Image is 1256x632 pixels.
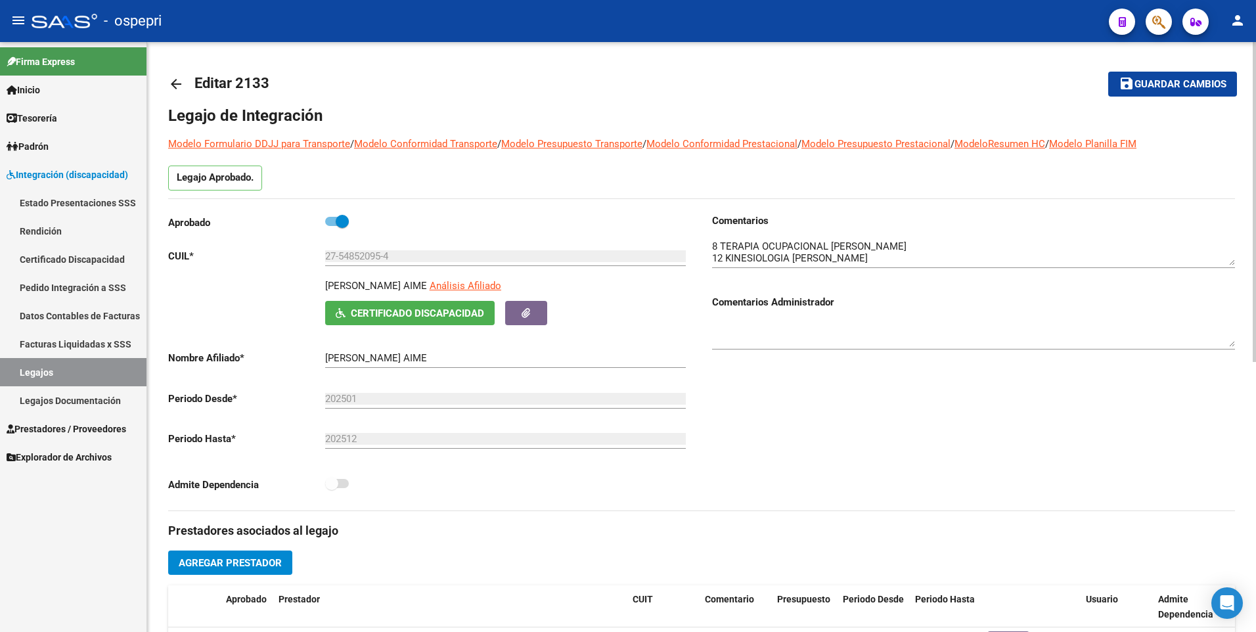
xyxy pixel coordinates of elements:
button: Certificado Discapacidad [325,301,495,325]
span: Padrón [7,139,49,154]
button: Guardar cambios [1108,72,1237,96]
datatable-header-cell: Presupuesto [772,585,838,629]
p: Legajo Aprobado. [168,166,262,191]
a: Modelo Formulario DDJJ para Transporte [168,138,350,150]
mat-icon: save [1119,76,1134,91]
span: Prestador [279,594,320,604]
h1: Legajo de Integración [168,105,1235,126]
span: Tesorería [7,111,57,125]
span: Presupuesto [777,594,830,604]
span: Certificado Discapacidad [351,307,484,319]
span: Análisis Afiliado [430,280,501,292]
datatable-header-cell: Admite Dependencia [1153,585,1225,629]
span: Firma Express [7,55,75,69]
span: - ospepri [104,7,162,35]
h3: Comentarios Administrador [712,295,1235,309]
p: Periodo Desde [168,392,325,406]
p: Admite Dependencia [168,478,325,492]
datatable-header-cell: Periodo Desde [838,585,910,629]
span: Guardar cambios [1134,79,1226,91]
h3: Prestadores asociados al legajo [168,522,1235,540]
span: Explorador de Archivos [7,450,112,464]
mat-icon: person [1230,12,1245,28]
datatable-header-cell: Periodo Hasta [910,585,982,629]
p: Periodo Hasta [168,432,325,446]
div: Open Intercom Messenger [1211,587,1243,619]
button: Agregar Prestador [168,551,292,575]
span: Usuario [1086,594,1118,604]
a: Modelo Conformidad Transporte [354,138,497,150]
a: Modelo Presupuesto Prestacional [801,138,951,150]
span: Prestadores / Proveedores [7,422,126,436]
span: Aprobado [226,594,267,604]
span: Agregar Prestador [179,557,282,569]
span: Admite Dependencia [1158,594,1213,620]
mat-icon: menu [11,12,26,28]
datatable-header-cell: Prestador [273,585,627,629]
a: ModeloResumen HC [954,138,1045,150]
datatable-header-cell: Comentario [700,585,772,629]
datatable-header-cell: Aprobado [221,585,273,629]
mat-icon: arrow_back [168,76,184,92]
span: CUIT [633,594,653,604]
p: Aprobado [168,215,325,230]
span: Editar 2133 [194,75,269,91]
a: Modelo Conformidad Prestacional [646,138,797,150]
h3: Comentarios [712,214,1235,228]
p: Nombre Afiliado [168,351,325,365]
span: Integración (discapacidad) [7,168,128,182]
p: [PERSON_NAME] AIME [325,279,427,293]
span: Periodo Hasta [915,594,975,604]
p: CUIL [168,249,325,263]
datatable-header-cell: CUIT [627,585,700,629]
a: Modelo Presupuesto Transporte [501,138,642,150]
span: Comentario [705,594,754,604]
span: Periodo Desde [843,594,904,604]
span: Inicio [7,83,40,97]
a: Modelo Planilla FIM [1049,138,1136,150]
datatable-header-cell: Usuario [1081,585,1153,629]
